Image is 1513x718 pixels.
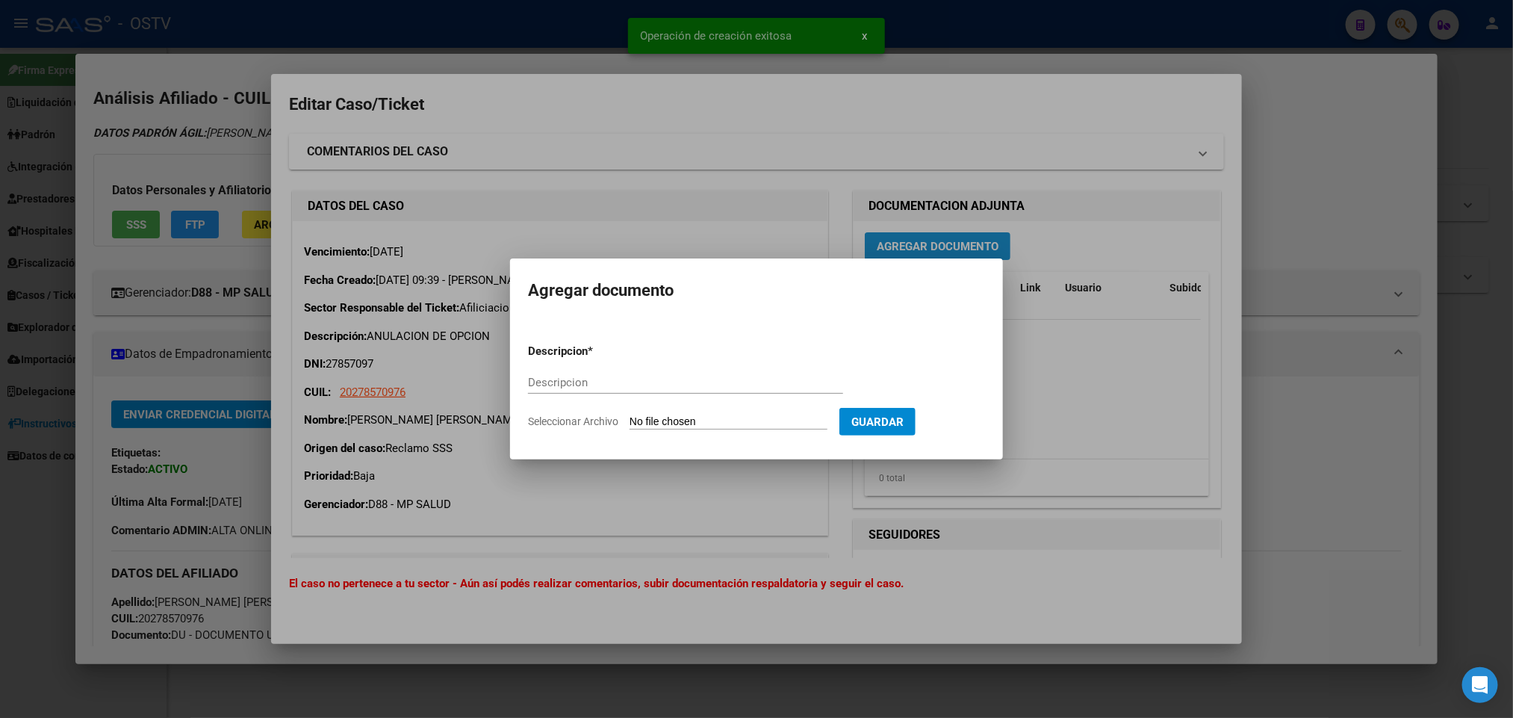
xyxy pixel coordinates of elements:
[839,408,916,436] button: Guardar
[851,415,904,429] span: Guardar
[1462,667,1498,703] div: Open Intercom Messenger
[528,415,618,427] span: Seleccionar Archivo
[528,343,665,360] p: Descripcion
[528,276,985,305] h2: Agregar documento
